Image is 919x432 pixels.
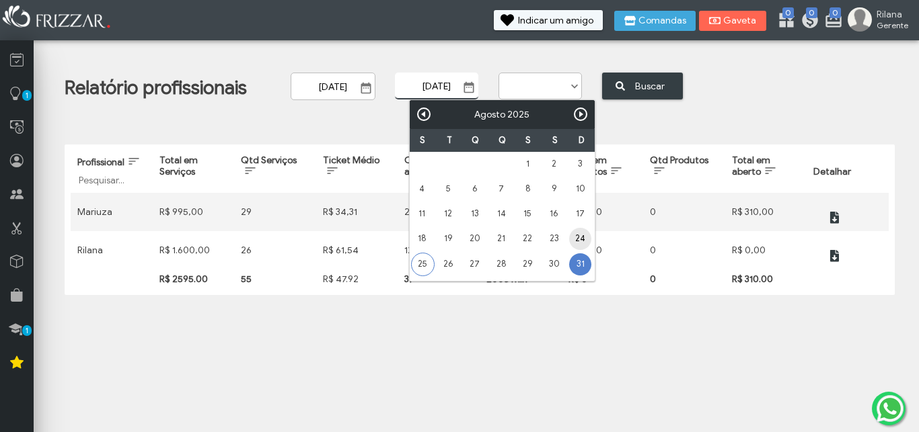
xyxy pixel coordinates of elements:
[725,193,807,231] td: R$ 310,00
[543,178,565,200] a: 9
[827,197,857,227] button: ui-button
[234,231,316,269] td: 26
[459,81,478,94] button: Show Calendar
[447,135,452,146] span: Terça
[569,178,591,200] a: 10
[291,73,375,100] input: Data Inicial
[801,11,814,32] a: 0
[807,150,889,193] th: Detalhar
[877,9,908,20] span: Rilana
[579,135,585,146] span: Domingo
[725,231,807,269] td: R$ 0,00
[643,269,725,289] td: 0
[159,155,198,177] span: Total em Serviços
[562,193,644,231] td: R$ 0,00
[569,228,591,250] a: 24
[323,155,379,166] span: Ticket Médio
[398,269,480,289] td: 37
[490,228,513,250] a: 21
[472,135,479,146] span: Quarta
[490,203,513,225] a: 14
[517,253,539,275] a: 29
[395,73,478,99] input: Data Final
[543,228,565,250] a: 23
[569,253,591,275] a: 31
[437,253,459,275] a: 26
[525,135,531,146] span: Sexta
[848,7,912,34] a: Rilana Gerente
[411,228,433,250] a: 18
[398,231,480,269] td: 12
[316,231,398,269] td: R$ 61,54
[569,153,591,175] a: 3
[725,150,807,193] th: Total em aberto: activate to sort column ascending
[437,228,459,250] a: 19
[836,241,848,261] span: ui-button
[827,235,857,265] button: ui-button
[77,157,124,168] span: Profissional
[490,253,513,275] a: 28
[499,135,506,146] span: Quin ta
[153,231,235,269] td: R$ 1.600,00
[398,193,480,231] td: 25
[153,150,235,193] th: Total em Serviços
[643,150,725,193] th: Qtd Produtos: activate to sort column ascending
[507,109,529,120] span: select year
[874,392,906,425] img: whatsapp.png
[420,135,425,146] span: Segunda
[22,325,32,336] span: 1
[474,109,505,120] span: select month
[437,203,459,225] a: 12
[602,73,683,99] button: Buscar
[464,203,486,225] a: 13
[464,178,486,200] a: 6
[723,16,757,26] span: Gaveta
[824,11,838,32] a: 0
[562,231,644,269] td: R$ 0,00
[543,253,565,275] a: 30
[517,228,539,250] a: 22
[517,153,539,175] a: 1
[490,178,513,200] a: 7
[638,16,686,26] span: Comandas
[813,166,851,177] span: Detalhar
[806,7,817,18] span: 0
[626,76,673,97] span: Buscar
[234,269,316,289] td: 55
[568,155,607,177] span: Total em Produtos
[153,269,235,289] td: R$ 2595.00
[411,203,433,225] a: 11
[699,11,766,31] button: Gaveta
[437,178,459,200] a: 5
[22,90,32,101] span: 1
[411,253,435,276] a: 25
[71,193,153,231] td: Mariuza
[569,203,591,225] a: 17
[416,106,432,122] a: Anterior
[357,81,375,95] button: Show Calendar
[725,269,807,289] td: R$ 310.00
[877,20,908,30] span: Gerente
[71,150,153,193] th: Profissional: activate to sort column ascending
[153,193,235,231] td: R$ 995,00
[241,155,297,166] span: Qtd Serviços
[562,150,644,193] th: Total em Produtos: activate to sort column ascending
[316,150,398,193] th: Ticket Médio: activate to sort column ascending
[71,231,153,269] td: Rilana
[643,231,725,269] td: 0
[398,150,480,193] th: Clientes atendidos: activate to sort column ascending
[234,193,316,231] td: 29
[464,253,486,275] a: 27
[543,153,565,175] a: 2
[65,76,247,99] h1: Relatório profissionais
[732,155,770,177] span: Total em aberto
[404,155,448,177] span: Clientes atendidos
[316,269,398,289] td: R$ 47.92
[77,173,146,187] input: Pesquisar...
[494,10,603,30] button: Indicar um amigo
[643,193,725,231] td: 0
[517,203,539,225] a: 15
[234,150,316,193] th: Qtd Serviços: activate to sort column ascending
[543,203,565,225] a: 16
[614,11,696,31] button: Comandas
